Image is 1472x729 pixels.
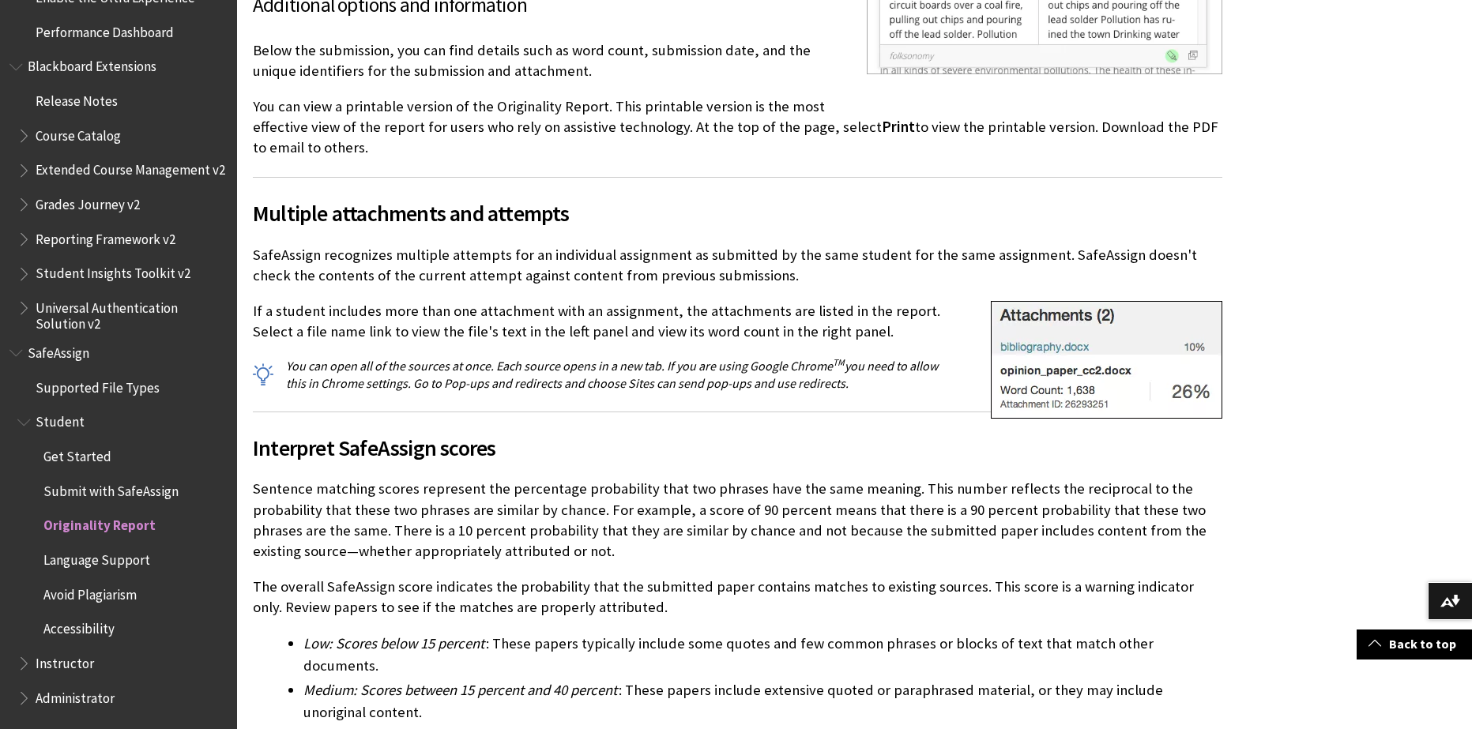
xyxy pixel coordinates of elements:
[1357,629,1472,659] a: Back to top
[36,122,121,144] span: Course Catalog
[36,685,115,706] span: Administrator
[36,295,226,332] span: Universal Authentication Solution v2
[253,577,1222,618] p: The overall SafeAssign score indicates the probability that the submitted paper contains matches ...
[36,409,85,430] span: Student
[253,197,1222,230] span: Multiple attachments and attempts
[303,633,1222,677] li: : These papers typically include some quotes and few common phrases or blocks of text that match ...
[43,443,111,464] span: Get Started
[253,40,1222,81] p: Below the submission, you can find details such as word count, submission date, and the unique id...
[43,547,150,568] span: Language Support
[43,513,156,534] span: Originality Report
[253,96,1222,159] p: You can view a printable version of the Originality Report. This printable version is the most ef...
[253,431,959,464] span: Interpret SafeAssign scores
[36,157,225,178] span: Extended Course Management v2
[36,88,118,109] span: Release Notes
[253,357,1222,393] p: You can open all of the sources at once. Each source opens in a new tab. If you are using Google ...
[253,479,1222,562] p: Sentence matching scores represent the percentage probability that two phrases have the same mean...
[303,681,617,699] span: Medium: Scores between 15 percent and 40 percent
[43,581,137,603] span: Avoid Plagiarism
[43,616,115,637] span: Accessibility
[9,340,228,711] nav: Book outline for Blackboard SafeAssign
[303,634,484,652] span: Low: Scores below 15 percent
[43,478,179,499] span: Submit with SafeAssign
[833,356,845,368] sup: TM
[36,261,190,282] span: Student Insights Toolkit v2
[253,245,1222,286] p: SafeAssign recognizes multiple attempts for an individual assignment as submitted by the same stu...
[28,340,89,361] span: SafeAssign
[9,54,228,333] nav: Book outline for Blackboard Extensions
[303,679,1222,723] li: : These papers include extensive quoted or paraphrased material, or they may include unoriginal c...
[36,191,140,212] span: Grades Journey v2
[36,226,175,247] span: Reporting Framework v2
[36,374,160,396] span: Supported File Types
[253,301,1222,342] p: If a student includes more than one attachment with an assignment, the attachments are listed in ...
[36,650,94,671] span: Instructor
[36,19,174,40] span: Performance Dashboard
[882,118,915,136] span: Print
[28,54,156,75] span: Blackboard Extensions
